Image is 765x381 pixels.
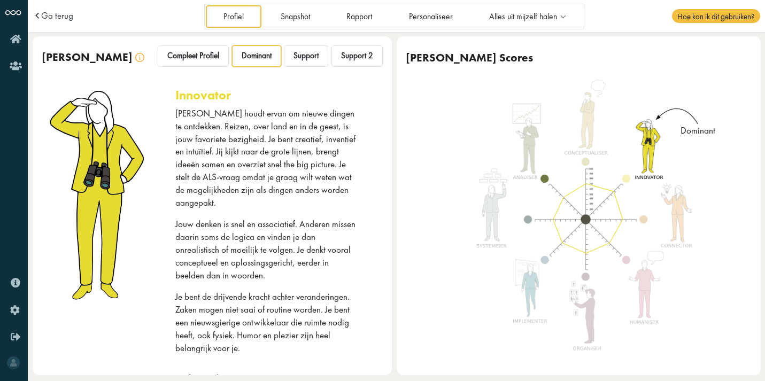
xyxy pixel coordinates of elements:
[263,5,327,27] a: Snapshot
[341,51,373,61] span: Support 2
[672,9,760,23] span: Hoe kan ik dit gebruiken?
[329,5,390,27] a: Rapport
[175,88,231,103] div: innovator
[175,291,356,354] p: Je bent de drijvende kracht achter veranderingen. Zaken mogen niet saai of routine worden. Je ben...
[175,218,356,282] p: Jouw denken is snel en associatief. Anderen missen daarin soms de logica en vinden je dan onreali...
[406,51,533,65] div: [PERSON_NAME] Scores
[42,50,133,64] span: [PERSON_NAME]
[206,5,261,27] a: Profiel
[391,5,470,27] a: Personaliseer
[472,5,583,27] a: Alles uit mijzelf halen
[489,12,557,21] span: Alles uit mijzelf halen
[167,51,219,61] span: Compleet Profiel
[293,51,319,61] span: Support
[135,53,144,62] img: info.svg
[48,88,156,301] img: innovator.png
[679,125,717,137] div: Dominant
[41,11,73,20] a: Ga terug
[175,107,356,209] p: [PERSON_NAME] houdt ervan om nieuwe dingen te ontdekken. Reizen, over land en in de geest, is jou...
[467,79,704,360] img: innovator
[242,51,272,61] span: Dominant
